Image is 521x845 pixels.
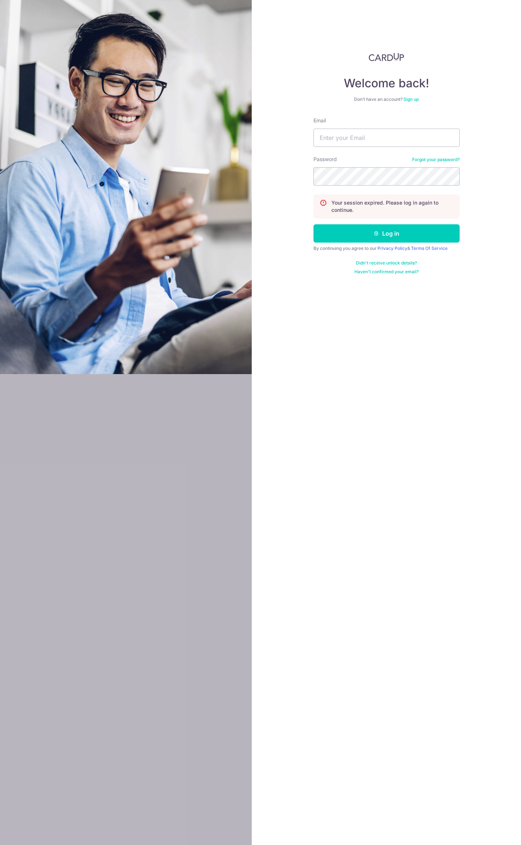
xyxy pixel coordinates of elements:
button: Log in [313,224,460,243]
div: By continuing you agree to our & [313,245,460,251]
div: Don’t have an account? [313,96,460,102]
p: Your session expired. Please log in again to continue. [331,199,453,214]
a: Terms Of Service [411,245,448,251]
a: Sign up [403,96,419,102]
a: Forgot your password? [412,157,460,163]
label: Password [313,156,337,163]
a: Privacy Policy [377,245,407,251]
a: Didn't receive unlock details? [356,260,417,266]
h4: Welcome back! [313,76,460,91]
label: Email [313,117,326,124]
input: Enter your Email [313,129,460,147]
a: Haven't confirmed your email? [354,269,419,275]
img: CardUp Logo [369,53,404,61]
